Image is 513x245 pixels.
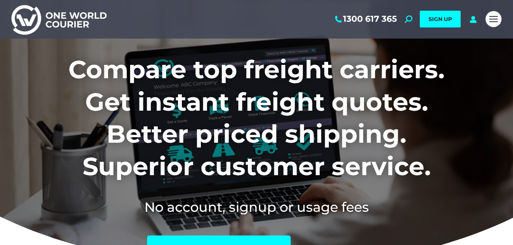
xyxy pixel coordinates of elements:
a: 1300 617 365 [333,14,397,24]
h1: Compare top freight carriers. Get instant freight quotes. Better priced shipping. Superior custom... [18,53,495,182]
h2: No account, signup or usage fees [18,198,495,216]
a: Mobile menu icon [485,11,502,27]
span: SIGN UP [429,16,452,23]
a: SIGN UP [420,11,461,27]
img: One World Courier [11,4,107,35]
